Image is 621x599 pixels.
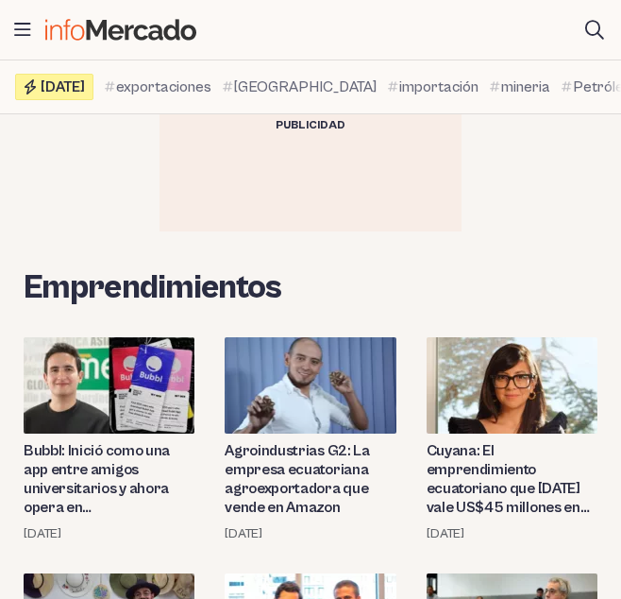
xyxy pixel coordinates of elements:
[225,441,395,517] a: Agroindustrias G2: La empresa ecuatoriana agroexportadora que vende en Amazon
[490,76,550,98] a: mineria
[427,441,597,517] a: Cuyana: El emprendimiento ecuatoriano que [DATE] vale US$45 millones en [GEOGRAPHIC_DATA]
[399,76,478,98] span: importación
[223,76,377,98] a: [GEOGRAPHIC_DATA]
[105,76,211,98] a: exportaciones
[388,76,478,98] a: importación
[159,114,462,137] div: Publicidad
[116,76,211,98] span: exportaciones
[24,441,194,517] a: Bubbl: Inició como una app entre amigos universitarios y ahora opera en [GEOGRAPHIC_DATA], [GEOGR...
[427,337,597,434] img: Cuyana emprendimiento
[24,524,61,543] time: 7 febrero, 2024 13:10
[225,337,395,434] img: agroindustrias g2 emprendimiento
[41,79,85,94] span: [DATE]
[501,76,550,98] span: mineria
[427,524,464,543] time: 27 noviembre, 2023 12:09
[24,337,194,434] img: Bubbl red social
[225,524,262,543] time: 7 diciembre, 2023 13:37
[45,19,196,41] img: Infomercado Ecuador logo
[24,269,282,307] span: Emprendimientos
[234,76,377,98] span: [GEOGRAPHIC_DATA]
